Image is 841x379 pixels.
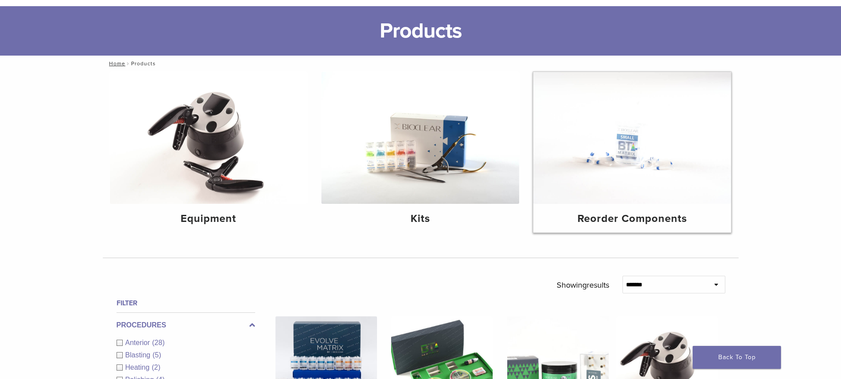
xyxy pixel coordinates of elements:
[328,211,512,227] h4: Kits
[110,72,308,233] a: Equipment
[152,339,165,346] span: (28)
[321,72,519,233] a: Kits
[125,351,153,359] span: Blasting
[117,320,255,330] label: Procedures
[125,61,131,66] span: /
[533,72,731,233] a: Reorder Components
[321,72,519,204] img: Kits
[152,364,161,371] span: (2)
[125,339,152,346] span: Anterior
[106,60,125,67] a: Home
[117,211,301,227] h4: Equipment
[117,298,255,308] h4: Filter
[540,211,724,227] h4: Reorder Components
[152,351,161,359] span: (5)
[557,276,609,294] p: Showing results
[103,56,739,71] nav: Products
[125,364,152,371] span: Heating
[533,72,731,204] img: Reorder Components
[693,346,781,369] a: Back To Top
[110,72,308,204] img: Equipment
